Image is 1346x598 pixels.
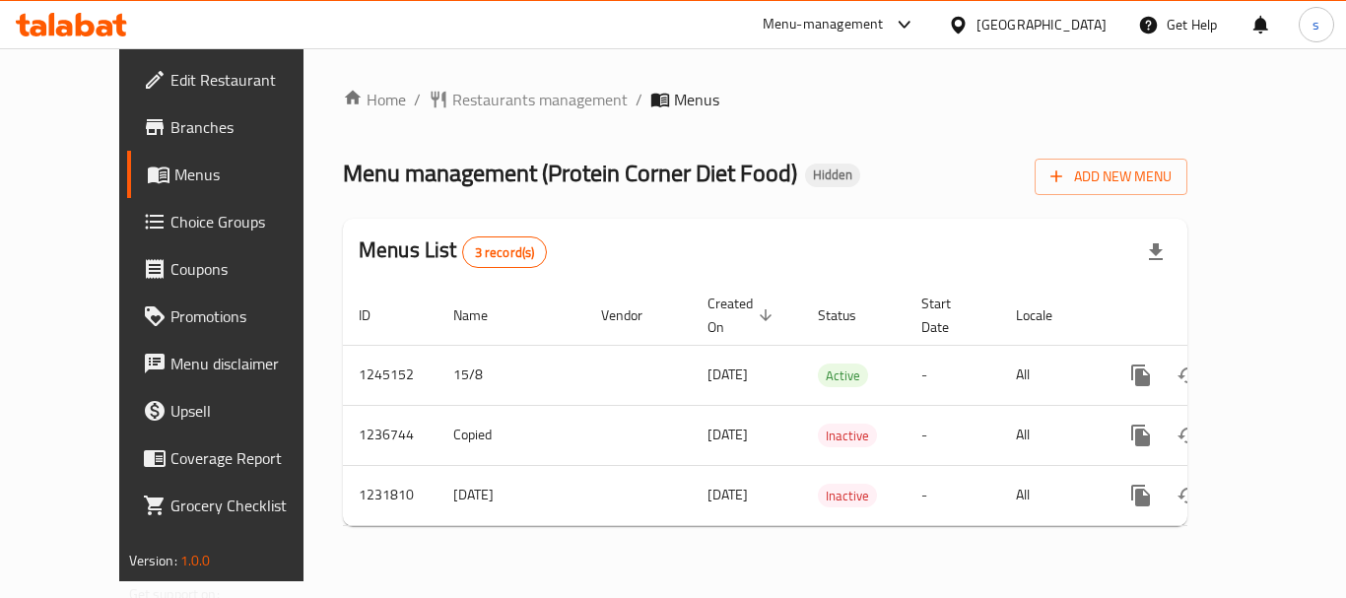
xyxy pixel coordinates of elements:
[818,485,877,507] span: Inactive
[127,56,344,103] a: Edit Restaurant
[1312,14,1319,35] span: s
[170,352,328,375] span: Menu disclaimer
[170,399,328,423] span: Upsell
[1035,159,1187,195] button: Add New Menu
[1117,412,1165,459] button: more
[127,198,344,245] a: Choice Groups
[707,422,748,447] span: [DATE]
[636,88,642,111] li: /
[805,164,860,187] div: Hidden
[1165,472,1212,519] button: Change Status
[452,88,628,111] span: Restaurants management
[170,446,328,470] span: Coverage Report
[343,151,797,195] span: Menu management ( Protein Corner Diet Food )
[343,405,437,465] td: 1236744
[763,13,884,36] div: Menu-management
[1117,352,1165,399] button: more
[414,88,421,111] li: /
[170,304,328,328] span: Promotions
[707,292,778,339] span: Created On
[1165,352,1212,399] button: Change Status
[343,465,437,525] td: 1231810
[127,293,344,340] a: Promotions
[437,405,585,465] td: Copied
[818,484,877,507] div: Inactive
[976,14,1107,35] div: [GEOGRAPHIC_DATA]
[818,424,877,447] div: Inactive
[127,340,344,387] a: Menu disclaimer
[1000,405,1102,465] td: All
[170,68,328,92] span: Edit Restaurant
[343,286,1322,526] table: enhanced table
[1016,303,1078,327] span: Locale
[818,425,877,447] span: Inactive
[818,365,868,387] span: Active
[429,88,628,111] a: Restaurants management
[129,548,177,573] span: Version:
[805,166,860,183] span: Hidden
[170,115,328,139] span: Branches
[174,163,328,186] span: Menus
[1165,412,1212,459] button: Change Status
[359,235,547,268] h2: Menus List
[906,405,1000,465] td: -
[707,482,748,507] span: [DATE]
[343,345,437,405] td: 1245152
[1117,472,1165,519] button: more
[127,245,344,293] a: Coupons
[127,103,344,151] a: Branches
[1132,229,1179,276] div: Export file
[170,210,328,233] span: Choice Groups
[1000,465,1102,525] td: All
[343,88,1187,111] nav: breadcrumb
[906,345,1000,405] td: -
[127,151,344,198] a: Menus
[906,465,1000,525] td: -
[1000,345,1102,405] td: All
[674,88,719,111] span: Menus
[170,257,328,281] span: Coupons
[437,465,585,525] td: [DATE]
[601,303,668,327] span: Vendor
[1050,165,1172,189] span: Add New Menu
[818,303,882,327] span: Status
[463,243,547,262] span: 3 record(s)
[921,292,976,339] span: Start Date
[170,494,328,517] span: Grocery Checklist
[1102,286,1322,346] th: Actions
[707,362,748,387] span: [DATE]
[437,345,585,405] td: 15/8
[453,303,513,327] span: Name
[462,236,548,268] div: Total records count
[359,303,396,327] span: ID
[180,548,211,573] span: 1.0.0
[127,387,344,434] a: Upsell
[127,434,344,482] a: Coverage Report
[343,88,406,111] a: Home
[127,482,344,529] a: Grocery Checklist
